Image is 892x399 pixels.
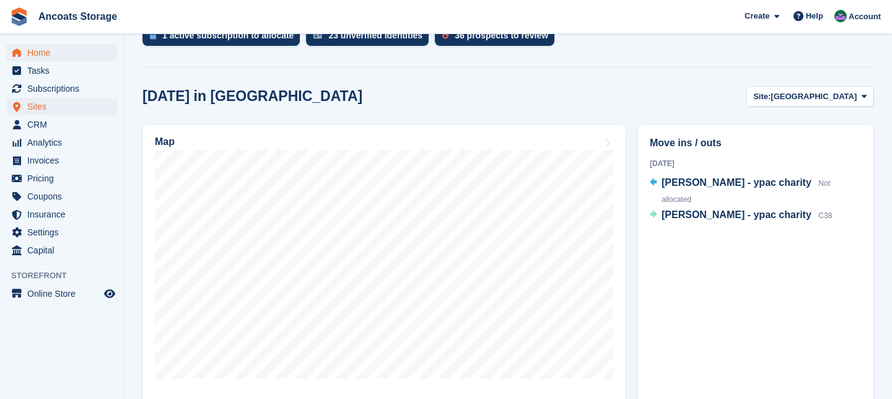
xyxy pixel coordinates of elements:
[27,152,102,169] span: Invoices
[662,179,830,204] span: Not allocated
[27,116,102,133] span: CRM
[6,188,117,205] a: menu
[6,62,117,79] a: menu
[662,209,811,220] span: [PERSON_NAME] - ypac charity
[650,136,862,151] h2: Move ins / outs
[6,152,117,169] a: menu
[142,88,362,105] h2: [DATE] in [GEOGRAPHIC_DATA]
[442,32,448,39] img: prospect-51fa495bee0391a8d652442698ab0144808aea92771e9ea1ae160a38d050c398.svg
[11,270,123,282] span: Storefront
[6,242,117,259] a: menu
[33,6,122,27] a: Ancoats Storage
[27,134,102,151] span: Analytics
[745,10,769,22] span: Create
[753,90,771,103] span: Site:
[6,224,117,241] a: menu
[27,44,102,61] span: Home
[818,211,832,220] span: C38
[27,170,102,187] span: Pricing
[6,134,117,151] a: menu
[10,7,28,26] img: stora-icon-8386f47178a22dfd0bd8f6a31ec36ba5ce8667c1dd55bd0f319d3a0aa187defe.svg
[27,188,102,205] span: Coupons
[162,30,294,40] div: 1 active subscription to allocate
[27,224,102,241] span: Settings
[313,32,322,39] img: verify_identity-adf6edd0f0f0b5bbfe63781bf79b02c33cf7c696d77639b501bdc392416b5a36.svg
[27,80,102,97] span: Subscriptions
[27,62,102,79] span: Tasks
[27,285,102,302] span: Online Store
[306,25,435,52] a: 23 unverified identities
[27,242,102,259] span: Capital
[455,30,548,40] div: 36 prospects to review
[662,177,811,188] span: [PERSON_NAME] - ypac charity
[142,25,306,52] a: 1 active subscription to allocate
[849,11,881,23] span: Account
[435,25,561,52] a: 36 prospects to review
[6,285,117,302] a: menu
[155,136,175,147] h2: Map
[6,44,117,61] a: menu
[746,86,873,107] button: Site: [GEOGRAPHIC_DATA]
[650,175,862,208] a: [PERSON_NAME] - ypac charity Not allocated
[806,10,823,22] span: Help
[6,80,117,97] a: menu
[27,98,102,115] span: Sites
[650,208,832,224] a: [PERSON_NAME] - ypac charity C38
[650,158,862,169] div: [DATE]
[6,98,117,115] a: menu
[27,206,102,223] span: Insurance
[150,32,156,40] img: active_subscription_to_allocate_icon-d502201f5373d7db506a760aba3b589e785aa758c864c3986d89f69b8ff3...
[771,90,857,103] span: [GEOGRAPHIC_DATA]
[6,170,117,187] a: menu
[6,206,117,223] a: menu
[6,116,117,133] a: menu
[102,286,117,301] a: Preview store
[328,30,422,40] div: 23 unverified identities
